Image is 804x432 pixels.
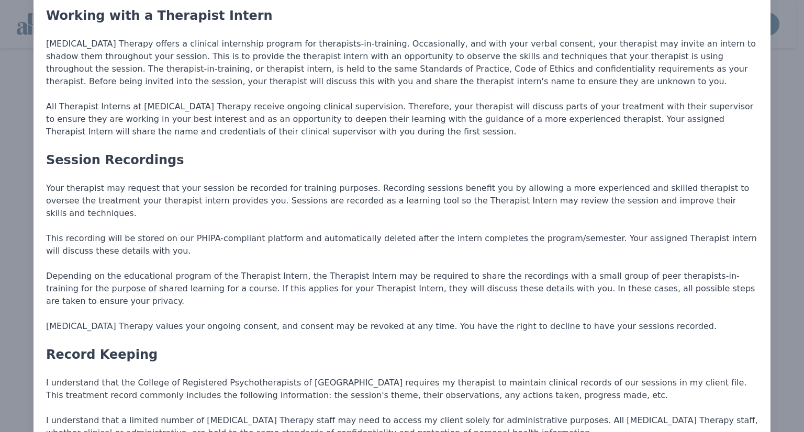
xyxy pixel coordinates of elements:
[46,232,758,257] p: This recording will be stored on our PHIPA-compliant platform and automatically deleted after the...
[46,38,758,88] p: [MEDICAL_DATA] Therapy offers a clinical internship program for therapists-in-training. Occasiona...
[46,320,758,333] p: [MEDICAL_DATA] Therapy values your ongoing consent, and consent may be revoked at any time. You h...
[46,182,758,220] p: Your therapist may request that your session be recorded for training purposes. Recording session...
[46,151,758,169] h5: Session Recordings
[46,270,758,308] p: Depending on the educational program of the Therapist Intern, the Therapist Intern may be require...
[46,377,758,402] p: I understand that the College of Registered Psychotherapists of [GEOGRAPHIC_DATA] requires my the...
[46,345,758,364] h5: Record Keeping
[46,100,758,138] p: All Therapist Interns at [MEDICAL_DATA] Therapy receive ongoing clinical supervision. Therefore, ...
[46,6,758,25] h5: Working with a Therapist Intern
